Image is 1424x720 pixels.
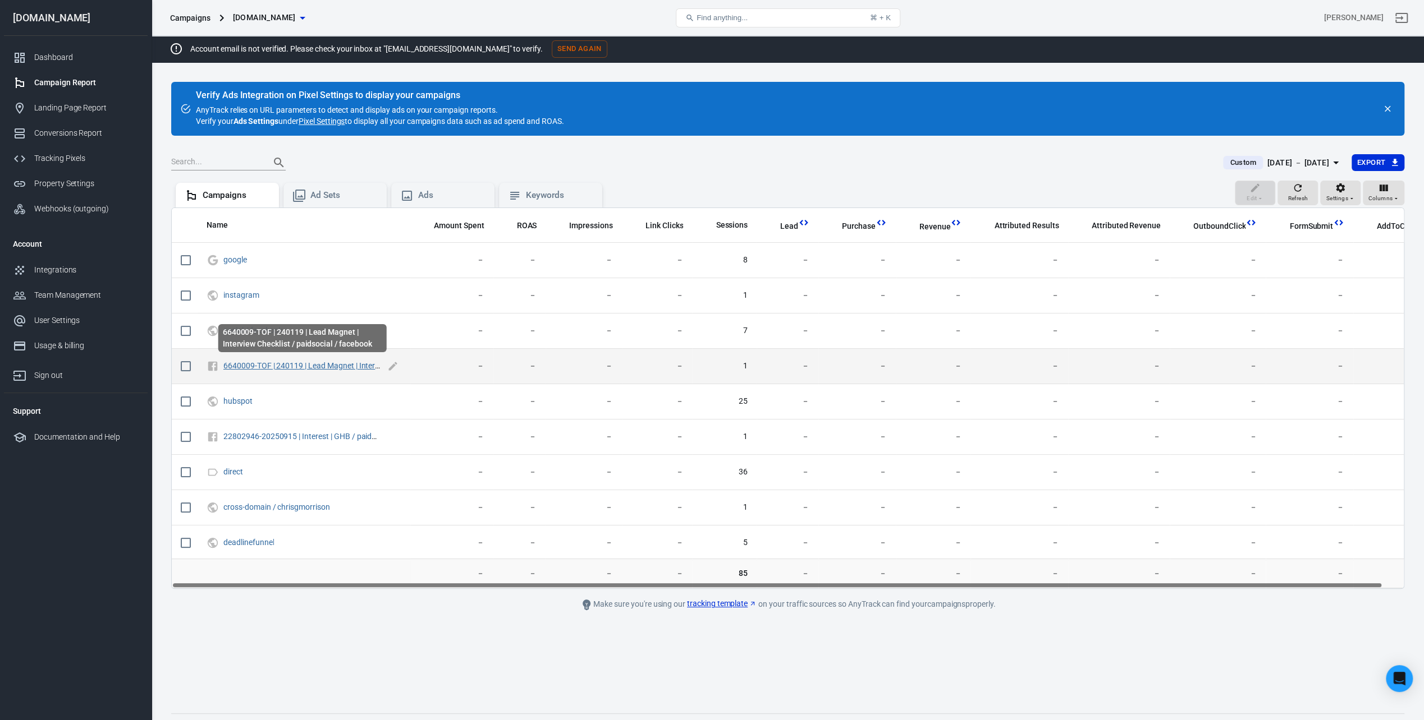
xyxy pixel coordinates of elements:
[631,290,684,301] span: －
[1077,255,1161,266] span: －
[919,221,951,233] span: Revenue
[4,257,148,283] a: Integrations
[905,567,962,579] span: －
[1077,396,1161,407] span: －
[1289,221,1333,232] span: FormSubmit
[552,40,607,58] button: Send Again
[502,567,537,579] span: －
[979,219,1059,232] span: The total conversions attributed according to your ad network (Facebook, Google, etc.)
[228,7,309,28] button: [DOMAIN_NAME]
[766,221,798,232] span: Lead
[207,220,242,231] span: Name
[1275,567,1344,579] span: －
[905,290,962,301] span: －
[1077,290,1161,301] span: －
[979,325,1059,336] span: －
[190,43,543,55] p: Account email is not verified. Please check your inbox at "[EMAIL_ADDRESS][DOMAIN_NAME]" to verify.
[766,290,809,301] span: －
[905,431,962,442] span: －
[1077,467,1161,478] span: －
[1388,4,1415,31] a: Sign out
[4,121,148,146] a: Conversions Report
[419,467,484,478] span: －
[905,502,962,513] span: －
[196,91,564,127] div: AnyTrack relies on URL parameters to detect and display ads on your campaign reports. Verify your...
[919,220,951,233] span: Total revenue calculated by AnyTrack.
[950,217,961,228] svg: This column is calculated from AnyTrack real-time data
[905,467,962,478] span: －
[434,219,484,232] span: The estimated total amount of money you've spent on your campaign, ad set or ad during its schedule.
[502,219,537,232] span: The total return on ad spend
[207,501,219,514] svg: UTM & Web Traffic
[676,8,900,27] button: Find anything...⌘ + K
[905,537,962,548] span: －
[827,537,887,548] span: －
[827,396,887,407] span: －
[207,430,219,444] svg: Unknown Facebook
[701,502,748,513] span: 1
[419,537,484,548] span: －
[555,567,613,579] span: －
[34,289,139,301] div: Team Management
[631,396,684,407] span: －
[979,431,1059,442] span: －
[555,537,613,548] span: －
[1363,181,1404,205] button: Columns
[979,502,1059,513] span: －
[1077,537,1161,548] span: －
[502,537,537,548] span: －
[1214,154,1351,172] button: Custom[DATE] － [DATE]
[419,255,484,266] span: －
[1275,361,1344,372] span: －
[1179,537,1257,548] span: －
[1288,193,1308,204] span: Refresh
[4,398,148,424] li: Support
[1179,290,1257,301] span: －
[701,567,748,579] span: 85
[979,290,1059,301] span: －
[1179,361,1257,372] span: －
[701,467,748,478] span: 36
[827,325,887,336] span: －
[555,290,613,301] span: －
[207,324,219,338] svg: UTM & Web Traffic
[827,567,887,579] span: －
[701,290,748,301] span: 1
[569,219,613,232] span: The number of times your ads were on screen.
[979,567,1059,579] span: －
[827,502,887,513] span: －
[170,12,210,24] div: Campaigns
[701,537,748,548] span: 5
[701,220,748,231] span: Sessions
[419,290,484,301] span: －
[1077,502,1161,513] span: －
[223,291,261,299] span: instagram
[780,221,798,232] span: Lead
[766,431,809,442] span: －
[645,220,684,232] span: Link Clicks
[905,361,962,372] span: －
[994,219,1059,232] span: The total conversions attributed according to your ad network (Facebook, Google, etc.)
[502,396,537,407] span: －
[299,116,345,127] a: Pixel Settings
[419,325,484,336] span: －
[1092,219,1161,232] span: The total revenue attributed according to your ad network (Facebook, Google, etc.)
[555,361,613,372] span: －
[979,467,1059,478] span: －
[223,468,245,476] span: direct
[171,155,261,170] input: Search...
[34,431,139,443] div: Documentation and Help
[1179,431,1257,442] span: －
[223,432,382,440] span: 22802946-20250915 | Interest | GHB / paidsocial / facebook
[1077,325,1161,336] span: －
[4,196,148,221] a: Webhooks (outgoing)
[4,70,148,95] a: Campaign Report
[207,359,219,373] svg: Unknown Facebook
[207,536,219,550] svg: UTM & Web Traffic
[517,220,537,232] span: ROAS
[1333,217,1344,228] svg: This column is calculated from AnyTrack real-time data
[1077,219,1161,232] span: The total revenue attributed according to your ad network (Facebook, Google, etc.)
[1267,156,1329,170] div: [DATE] － [DATE]
[218,324,387,352] div: 6640009-TOF | 240119 | Lead Magnet | Interview Checklist / paidsocial / facebook
[827,431,887,442] span: －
